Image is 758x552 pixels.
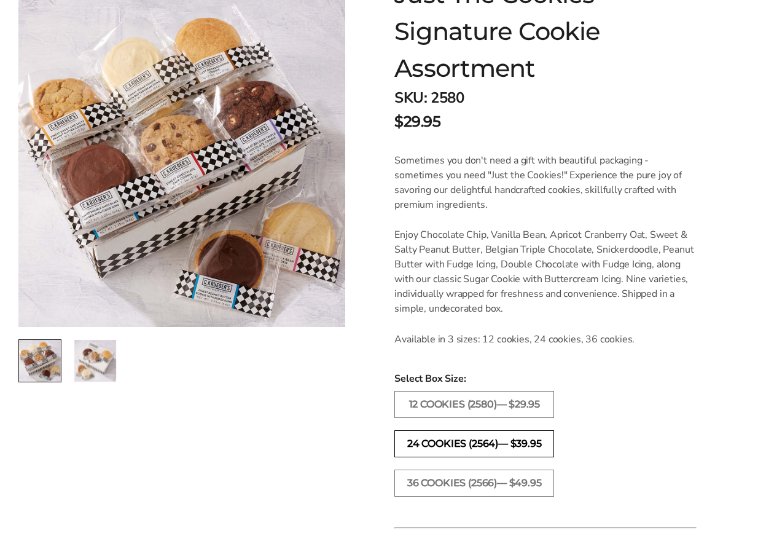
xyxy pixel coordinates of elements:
[394,430,554,457] label: 24 COOKIES (2564)— $39.95
[394,111,440,133] span: $29.95
[394,332,697,347] p: Available in 3 sizes: 12 cookies, 24 cookies, 36 cookies.
[394,470,554,497] label: 36 COOKIES (2566)— $49.95
[10,505,127,542] iframe: Sign Up via Text for Offers
[394,227,697,316] p: Enjoy Chocolate Chip, Vanilla Bean, Apricot Cranberry Oat, Sweet & Salty Peanut Butter, Belgian T...
[394,371,697,386] span: Select Box Size:
[394,153,697,212] p: Sometimes you don't need a gift with beautiful packaging - sometimes you need "Just the Cookies!"...
[19,340,61,382] img: Just The Cookies - Signature Cookie Assortment
[431,88,464,108] span: 2580
[74,339,117,382] a: 2 / 2
[394,88,427,108] strong: SKU:
[74,340,116,382] img: Just The Cookies - Signature Cookie Assortment
[394,391,554,418] label: 12 COOKIES (2580)— $29.95
[18,339,61,382] a: 1 / 2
